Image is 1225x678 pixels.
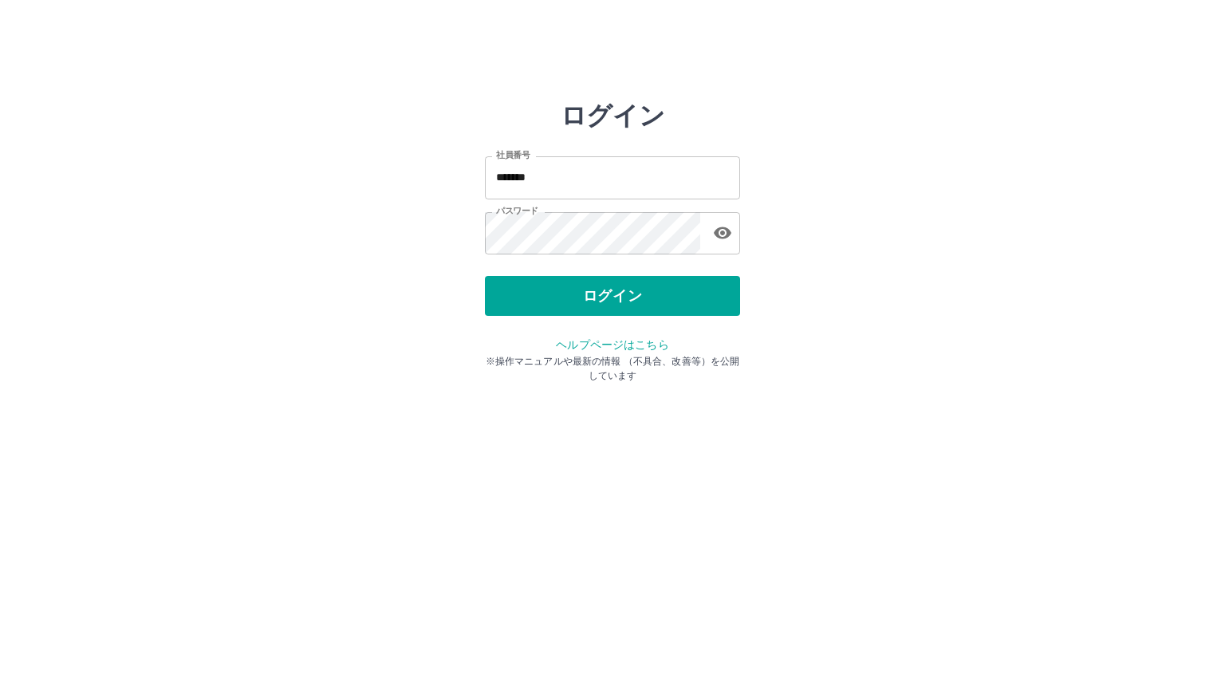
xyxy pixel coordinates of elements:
label: 社員番号 [496,149,530,161]
label: パスワード [496,205,538,217]
h2: ログイン [561,101,665,131]
p: ※操作マニュアルや最新の情報 （不具合、改善等）を公開しています [485,354,740,383]
button: ログイン [485,276,740,316]
a: ヘルプページはこちら [556,338,668,351]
